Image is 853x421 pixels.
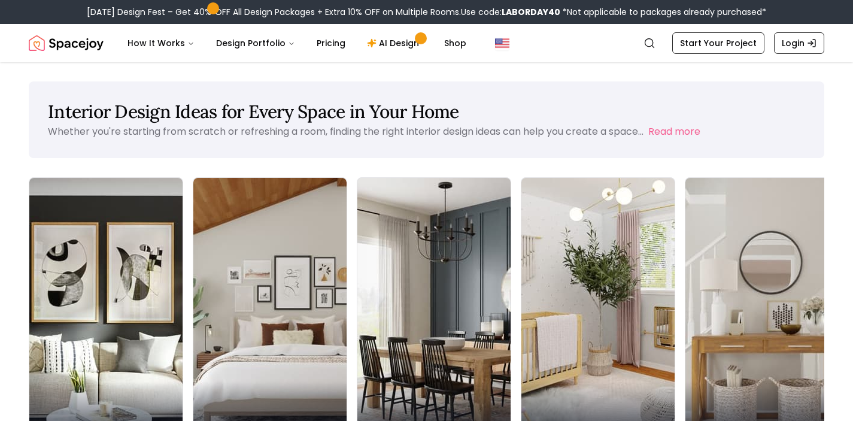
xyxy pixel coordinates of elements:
[29,31,104,55] img: Spacejoy Logo
[48,101,805,122] h1: Interior Design Ideas for Every Space in Your Home
[648,125,700,139] button: Read more
[560,6,766,18] span: *Not applicable to packages already purchased*
[461,6,560,18] span: Use code:
[357,31,432,55] a: AI Design
[435,31,476,55] a: Shop
[774,32,824,54] a: Login
[207,31,305,55] button: Design Portfolio
[29,24,824,62] nav: Global
[495,36,509,50] img: United States
[29,31,104,55] a: Spacejoy
[48,125,643,138] p: Whether you're starting from scratch or refreshing a room, finding the right interior design idea...
[118,31,476,55] nav: Main
[672,32,764,54] a: Start Your Project
[87,6,766,18] div: [DATE] Design Fest – Get 40% OFF All Design Packages + Extra 10% OFF on Multiple Rooms.
[118,31,204,55] button: How It Works
[307,31,355,55] a: Pricing
[502,6,560,18] b: LABORDAY40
